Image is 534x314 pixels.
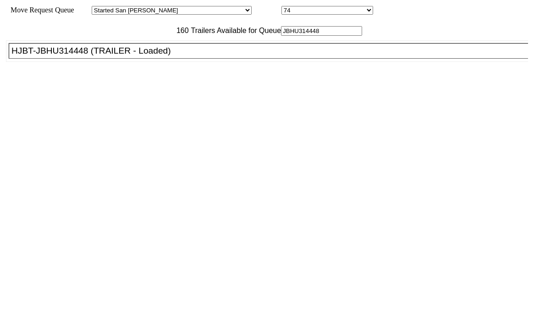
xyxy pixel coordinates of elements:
[281,26,362,36] input: Filter Available Trailers
[253,6,280,14] span: Location
[11,46,534,56] div: HJBT-JBHU314448 (TRAILER - Loaded)
[172,27,189,34] span: 160
[6,6,74,14] span: Move Request Queue
[76,6,90,14] span: Area
[189,27,281,34] span: Trailers Available for Queue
